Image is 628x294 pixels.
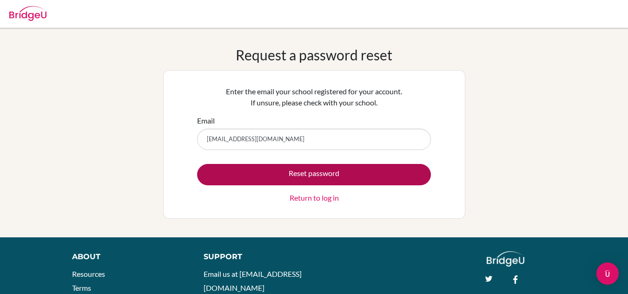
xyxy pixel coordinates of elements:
a: Resources [72,269,105,278]
a: Email us at [EMAIL_ADDRESS][DOMAIN_NAME] [204,269,302,292]
a: Terms [72,283,91,292]
a: Return to log in [290,192,339,203]
h1: Request a password reset [236,46,392,63]
p: Enter the email your school registered for your account. If unsure, please check with your school. [197,86,431,108]
button: Reset password [197,164,431,185]
div: About [72,251,183,262]
div: Support [204,251,305,262]
label: Email [197,115,215,126]
img: Bridge-U [9,6,46,21]
div: Open Intercom Messenger [596,262,619,285]
img: logo_white@2x-f4f0deed5e89b7ecb1c2cc34c3e3d731f90f0f143d5ea2071677605dd97b5244.png [487,251,524,267]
